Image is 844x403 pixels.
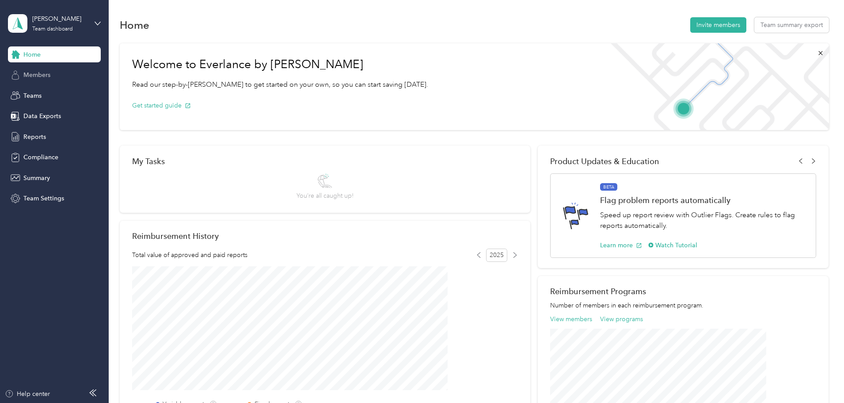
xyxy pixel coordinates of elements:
[23,173,50,183] span: Summary
[600,315,643,324] button: View programs
[32,27,73,32] div: Team dashboard
[23,91,42,100] span: Teams
[550,301,816,310] p: Number of members in each reimbursement program.
[648,241,697,250] button: Watch Tutorial
[486,249,507,262] span: 2025
[23,111,61,121] span: Data Exports
[550,287,816,296] h2: Reimbursement Programs
[600,183,617,191] span: BETA
[600,196,806,205] h1: Flag problem reports automatically
[132,250,247,260] span: Total value of approved and paid reports
[550,315,592,324] button: View members
[132,79,428,90] p: Read our step-by-[PERSON_NAME] to get started on your own, so you can start saving [DATE].
[132,231,219,241] h2: Reimbursement History
[297,191,354,200] span: You’re all caught up!
[132,101,191,110] button: Get started guide
[132,58,428,72] h1: Welcome to Everlance by [PERSON_NAME]
[602,43,829,130] img: Welcome to everlance
[23,132,46,142] span: Reports
[754,17,829,33] button: Team summary export
[23,50,41,59] span: Home
[600,210,806,231] p: Speed up report review with Outlier Flags. Create rules to flag reports automatically.
[795,353,844,403] iframe: Everlance-gr Chat Button Frame
[132,157,518,166] div: My Tasks
[5,389,50,399] button: Help center
[120,20,149,30] h1: Home
[23,194,64,203] span: Team Settings
[600,241,642,250] button: Learn more
[23,153,58,162] span: Compliance
[23,70,50,80] span: Members
[690,17,746,33] button: Invite members
[32,14,87,23] div: [PERSON_NAME]
[550,157,659,166] span: Product Updates & Education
